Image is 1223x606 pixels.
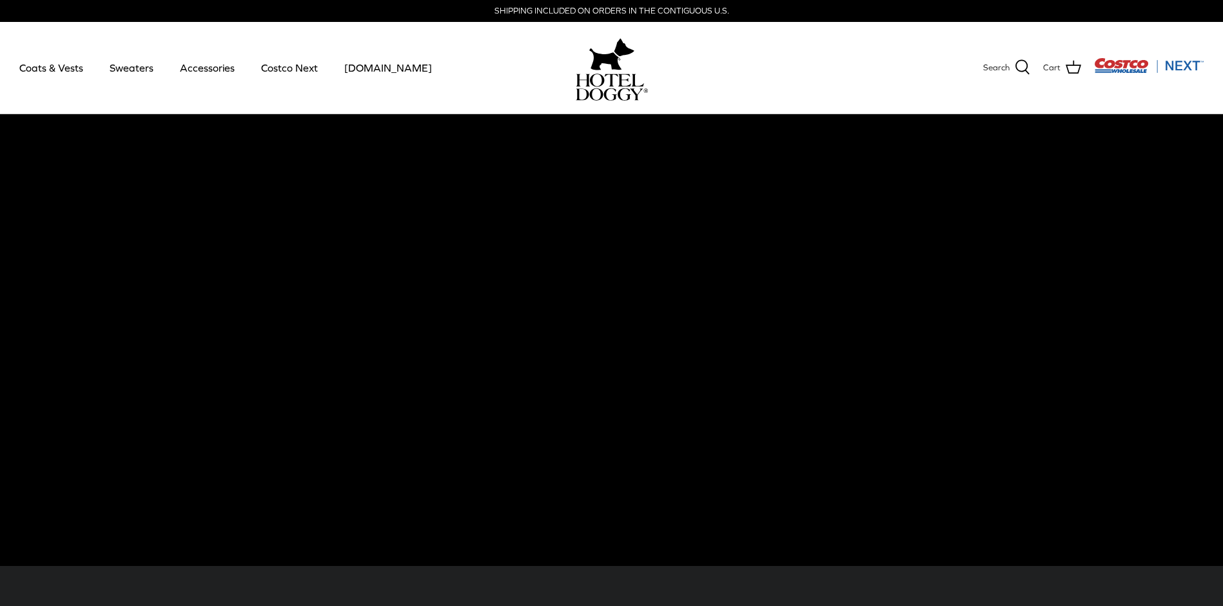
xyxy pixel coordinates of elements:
a: hoteldoggy.com hoteldoggycom [576,35,648,101]
span: Search [983,61,1010,75]
a: Sweaters [98,46,165,90]
a: Accessories [168,46,246,90]
img: hoteldoggycom [576,74,648,101]
span: Cart [1043,61,1061,75]
a: [DOMAIN_NAME] [333,46,444,90]
a: Visit Costco Next [1094,66,1204,76]
a: Coats & Vests [8,46,95,90]
a: Costco Next [249,46,329,90]
img: hoteldoggy.com [589,35,634,74]
a: Search [983,59,1030,76]
img: Costco Next [1094,57,1204,74]
a: Cart [1043,59,1081,76]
